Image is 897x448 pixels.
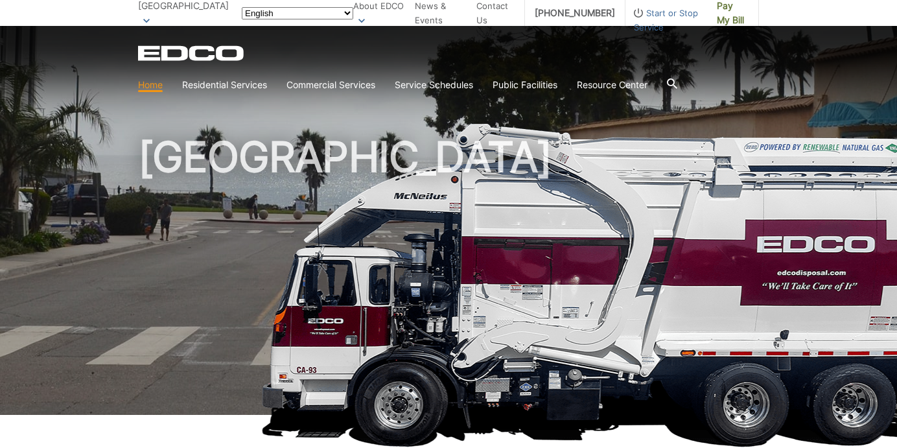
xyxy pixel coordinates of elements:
[138,136,759,421] h1: [GEOGRAPHIC_DATA]
[138,45,246,61] a: EDCD logo. Return to the homepage.
[182,78,267,92] a: Residential Services
[395,78,473,92] a: Service Schedules
[138,78,163,92] a: Home
[286,78,375,92] a: Commercial Services
[493,78,557,92] a: Public Facilities
[577,78,647,92] a: Resource Center
[242,7,353,19] select: Select a language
